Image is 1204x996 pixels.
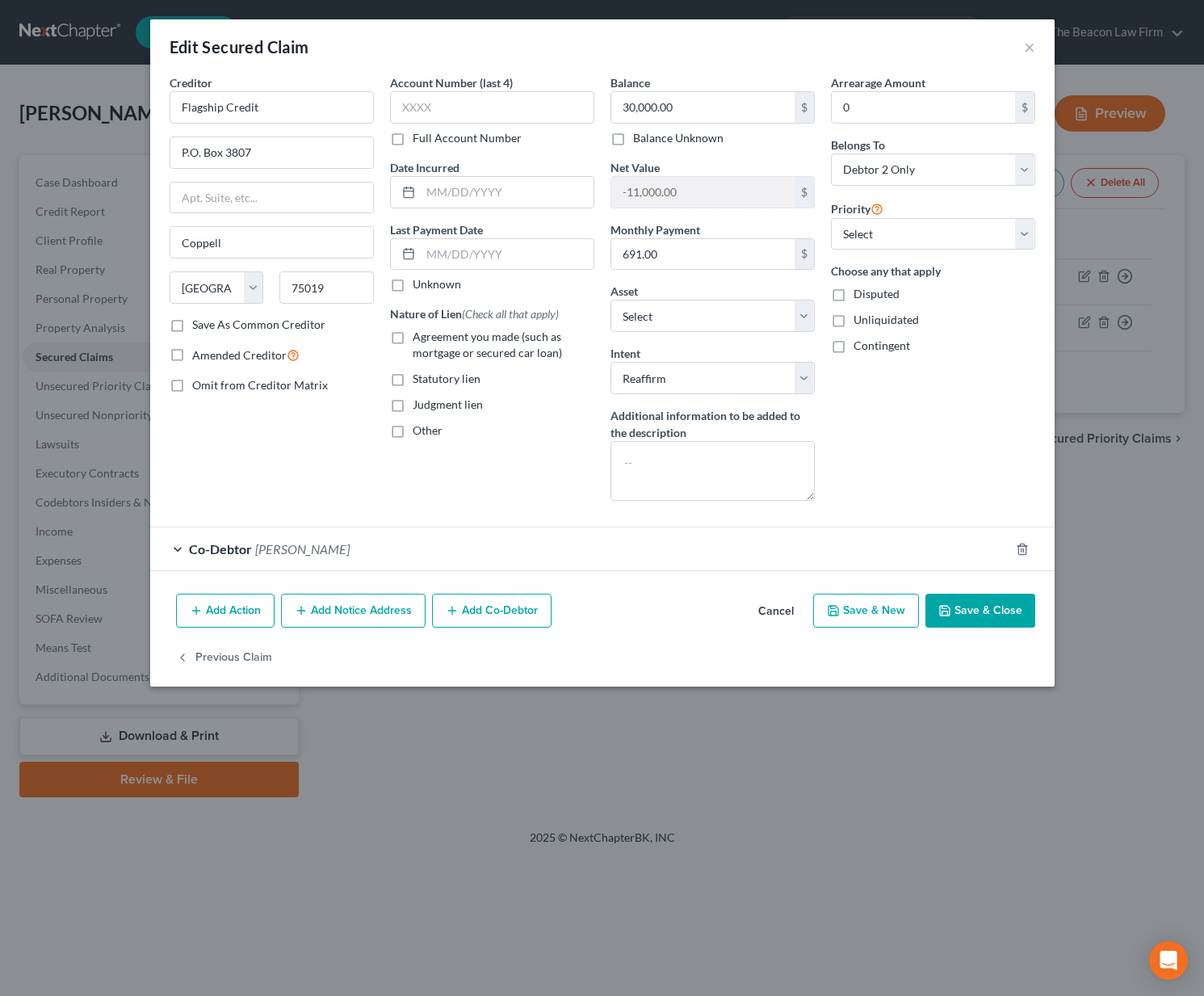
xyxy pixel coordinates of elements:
[413,330,562,359] span: Agreement you made (such as mortgage or secured car loan)
[832,92,1015,123] input: 0.00
[176,594,275,628] button: Add Action
[413,276,461,292] label: Unknown
[610,221,700,238] label: Monthly Payment
[279,271,374,304] input: Enter zip...
[813,594,919,628] button: Save & New
[176,641,272,675] button: Previous Claim
[831,263,1035,279] label: Choose any that apply
[413,130,522,146] label: Full Account Number
[192,317,325,333] label: Save As Common Creditor
[610,345,640,362] label: Intent
[390,221,483,238] label: Last Payment Date
[854,313,919,326] span: Unliquidated
[611,239,795,270] input: 0.00
[413,372,480,385] span: Statutory lien
[795,177,814,208] div: $
[610,74,650,91] label: Balance
[1015,92,1034,123] div: $
[170,183,373,213] input: Apt, Suite, etc...
[633,130,724,146] label: Balance Unknown
[611,177,795,208] input: 0.00
[610,159,660,176] label: Net Value
[831,74,925,91] label: Arrearage Amount
[1024,37,1035,57] button: ×
[170,91,374,124] input: Search creditor by name...
[432,594,552,628] button: Add Co-Debtor
[255,541,350,557] span: [PERSON_NAME]
[413,397,483,411] span: Judgment lien
[421,239,594,270] input: MM/DD/YYYY
[795,92,814,123] div: $
[462,307,559,321] span: (Check all that apply)
[611,92,795,123] input: 0.00
[390,91,594,124] input: XXXX
[925,594,1035,628] button: Save & Close
[390,159,459,176] label: Date Incurred
[170,137,373,168] input: Enter address...
[192,378,328,392] span: Omit from Creditor Matrix
[189,541,252,557] span: Co-Debtor
[281,594,426,628] button: Add Notice Address
[745,595,807,628] button: Cancel
[1149,941,1188,980] div: Open Intercom Messenger
[610,284,638,298] span: Asset
[831,138,885,152] span: Belongs To
[390,74,513,91] label: Account Number (last 4)
[413,423,443,437] span: Other
[170,76,212,90] span: Creditor
[170,227,373,258] input: Enter city...
[192,348,287,362] span: Amended Creditor
[421,177,594,208] input: MM/DD/YYYY
[610,407,815,441] label: Additional information to be added to the description
[795,239,814,270] div: $
[390,305,559,322] label: Nature of Lien
[170,36,309,58] div: Edit Secured Claim
[854,338,910,352] span: Contingent
[854,287,900,300] span: Disputed
[831,199,883,218] label: Priority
